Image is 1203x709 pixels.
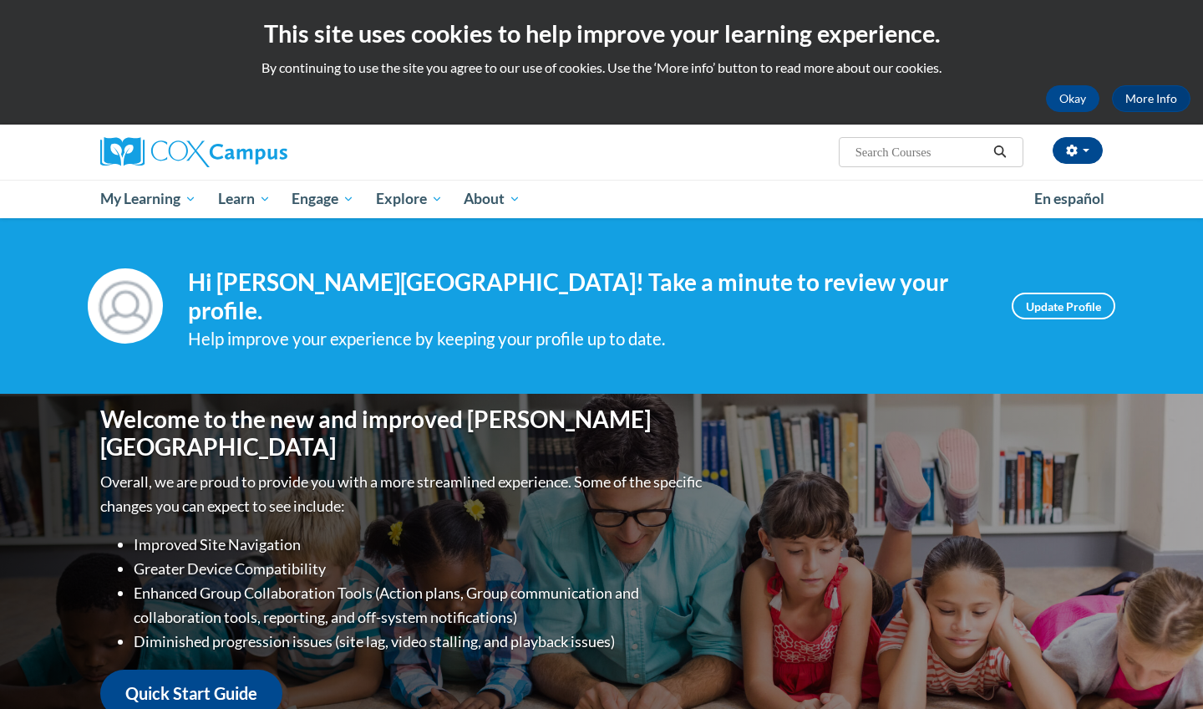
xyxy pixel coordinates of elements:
[292,189,354,209] span: Engage
[13,59,1190,77] p: By continuing to use the site you agree to our use of cookies. Use the ‘More info’ button to read...
[376,189,443,209] span: Explore
[88,268,163,344] img: Profile Image
[134,581,706,630] li: Enhanced Group Collaboration Tools (Action plans, Group communication and collaboration tools, re...
[454,180,532,218] a: About
[1046,85,1099,112] button: Okay
[134,630,706,654] li: Diminished progression issues (site lag, video stalling, and playback issues)
[218,189,271,209] span: Learn
[207,180,282,218] a: Learn
[100,406,706,462] h1: Welcome to the new and improved [PERSON_NAME][GEOGRAPHIC_DATA]
[1034,190,1104,207] span: En español
[281,180,365,218] a: Engage
[1023,181,1115,217] a: En español
[134,557,706,581] li: Greater Device Compatibility
[75,180,1128,218] div: Main menu
[464,189,520,209] span: About
[100,137,287,167] img: Cox Campus
[987,142,1013,162] button: Search
[1053,137,1103,164] button: Account Settings
[89,180,207,218] a: My Learning
[188,268,987,324] h4: Hi [PERSON_NAME][GEOGRAPHIC_DATA]! Take a minute to review your profile.
[134,533,706,557] li: Improved Site Navigation
[100,470,706,518] p: Overall, we are proud to provide you with a more streamlined experience. Some of the specific cha...
[1136,642,1190,696] iframe: Button to launch messaging window
[13,17,1190,50] h2: This site uses cookies to help improve your learning experience.
[188,325,987,353] div: Help improve your experience by keeping your profile up to date.
[100,189,196,209] span: My Learning
[1012,293,1115,319] a: Update Profile
[1112,85,1190,112] a: More Info
[854,142,987,162] input: Search Courses
[100,137,418,167] a: Cox Campus
[365,180,454,218] a: Explore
